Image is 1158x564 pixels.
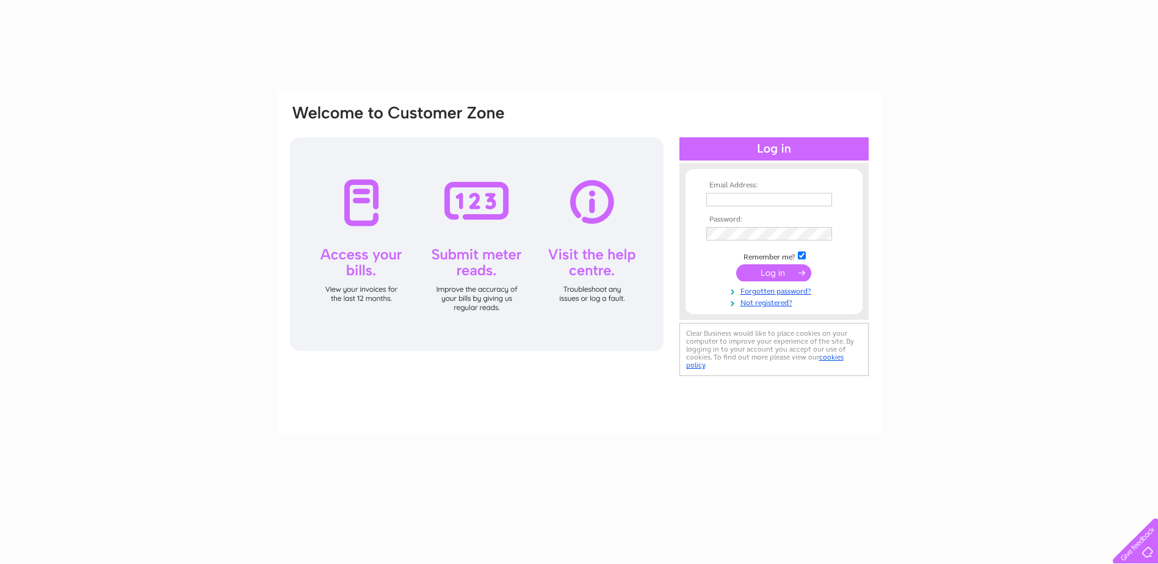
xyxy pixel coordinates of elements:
[736,264,811,281] input: Submit
[703,250,845,262] td: Remember me?
[706,284,845,296] a: Forgotten password?
[703,181,845,190] th: Email Address:
[679,323,869,376] div: Clear Business would like to place cookies on your computer to improve your experience of the sit...
[703,215,845,224] th: Password:
[686,353,844,369] a: cookies policy
[706,296,845,308] a: Not registered?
